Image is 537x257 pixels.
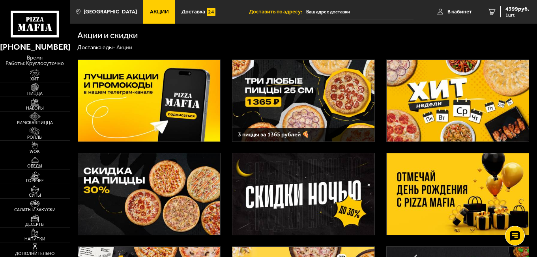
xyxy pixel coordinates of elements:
[77,44,115,51] a: Доставка еды-
[249,9,306,15] span: Доставить по адресу:
[181,9,205,15] span: Доставка
[306,5,414,19] input: Ваш адрес доставки
[232,60,375,142] a: 3 пиццы за 1365 рублей 🍕
[116,44,132,51] div: Акции
[84,9,137,15] span: [GEOGRAPHIC_DATA]
[505,13,529,17] span: 1 шт.
[505,6,529,12] span: 4399 руб.
[150,9,169,15] span: Акции
[238,132,369,138] h3: 3 пиццы за 1365 рублей 🍕
[447,9,472,15] span: В кабинет
[207,8,215,16] img: 15daf4d41897b9f0e9f617042186c801.svg
[77,31,138,40] h1: Акции и скидки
